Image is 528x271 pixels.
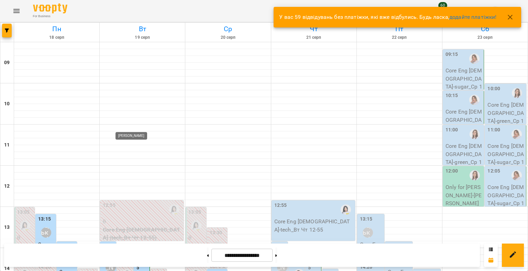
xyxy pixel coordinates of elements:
[360,215,373,223] label: 13:15
[487,167,500,175] label: 12:05
[487,142,525,174] p: Core Eng [DEMOGRAPHIC_DATA] - sugar_Ср 17-20; Сб 11-00
[4,100,10,108] h6: 10
[103,217,182,226] p: 0
[487,183,525,215] p: Core Eng [DEMOGRAPHIC_DATA] - sugar_Ср 16-10; Сб 12-05
[469,95,480,105] img: Мартинець Оксана Геннадіївна
[33,14,67,19] span: For Business
[210,229,222,237] label: 13:30
[33,3,67,13] img: Voopty Logo
[445,126,458,134] label: 11:00
[4,59,10,67] h6: 09
[445,142,483,174] p: Core Eng [DEMOGRAPHIC_DATA] - green_Ср 18-30; Сб 11-00
[274,202,287,209] label: 12:55
[445,51,458,58] label: 09:15
[274,217,354,234] p: Core Eng [DEMOGRAPHIC_DATA] - tech_Вт Чт 12-55
[186,34,269,41] h6: 20 серп
[191,221,201,231] img: Новицька Ольга Ігорівна
[487,126,500,134] label: 11:00
[103,226,182,242] p: Core Eng [DEMOGRAPHIC_DATA] (tech_Вт Чт 12-55)
[363,227,373,238] div: Покляцька Ксенія
[445,92,458,99] label: 10:15
[279,13,496,21] p: У вас 59 відвідувань без платіжки, які вже відбулись. Будь ласка,
[487,101,525,133] p: Core Eng [DEMOGRAPHIC_DATA] - green_Ср 15-25; Сб 10-00
[103,202,115,209] label: 12:55
[445,108,483,140] p: Core Eng [DEMOGRAPHIC_DATA] - sugar_Ср 15-20; Сб 10-15
[470,129,480,139] img: Ванічкіна Маргарита Олександрівна
[449,14,497,20] a: додайте платіжки!
[487,85,500,93] label: 10:00
[17,234,33,242] p: 0
[512,88,522,98] img: Ванічкіна Маргарита Олександрівна
[438,2,447,9] span: 60
[272,34,355,41] h6: 21 серп
[101,34,184,41] h6: 19 серп
[4,224,10,231] h6: 13
[445,67,483,99] p: Core Eng [DEMOGRAPHIC_DATA] - sugar_Ср 18-25; Сб 9-15
[38,215,51,223] label: 13:15
[41,227,51,238] div: Покляцька Ксенія
[511,129,522,139] img: Мартинець Оксана Геннадіївна
[101,24,184,34] h6: Вт
[188,209,201,216] label: 13:05
[15,34,98,41] h6: 18 серп
[470,170,480,180] img: Ванічкіна Маргарита Олександрівна
[17,209,30,216] label: 13:05
[443,34,527,41] h6: 23 серп
[445,167,458,175] label: 12:00
[4,182,10,190] h6: 12
[169,204,179,215] img: Новицька Ольга Ігорівна
[445,183,483,208] p: Only for [PERSON_NAME] - [PERSON_NAME]
[4,141,10,149] h6: 11
[188,234,205,242] p: 0
[469,54,480,64] img: Мартинець Оксана Геннадіївна
[186,24,269,34] h6: Ср
[20,221,30,231] img: Новицька Ольга Ігорівна
[358,34,441,41] h6: 22 серп
[511,170,522,180] img: Мартинець Оксана Геннадіївна
[8,3,25,19] button: Menu
[272,24,355,34] h6: Чт
[341,204,351,215] img: Новицька Ольга Ігорівна
[15,24,98,34] h6: Пн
